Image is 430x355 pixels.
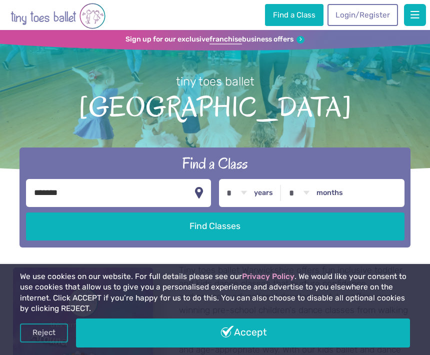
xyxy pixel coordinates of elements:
a: Login/Register [327,4,397,26]
a: Sign up for our exclusivefranchisebusiness offers [125,35,304,44]
a: Accept [76,318,410,347]
p: We use cookies on our website. For full details please see our . We would like your consent to us... [20,271,410,314]
a: Find a Class [265,4,323,26]
h2: Find a Class [26,153,404,173]
span: [GEOGRAPHIC_DATA] [14,90,415,123]
button: Find Classes [26,212,404,240]
a: Reject [20,323,68,342]
strong: franchise [209,35,242,44]
label: years [254,188,273,197]
a: Privacy Policy [242,272,294,281]
img: tiny toes ballet [10,2,105,30]
label: months [316,188,343,197]
small: tiny toes ballet [176,74,254,88]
